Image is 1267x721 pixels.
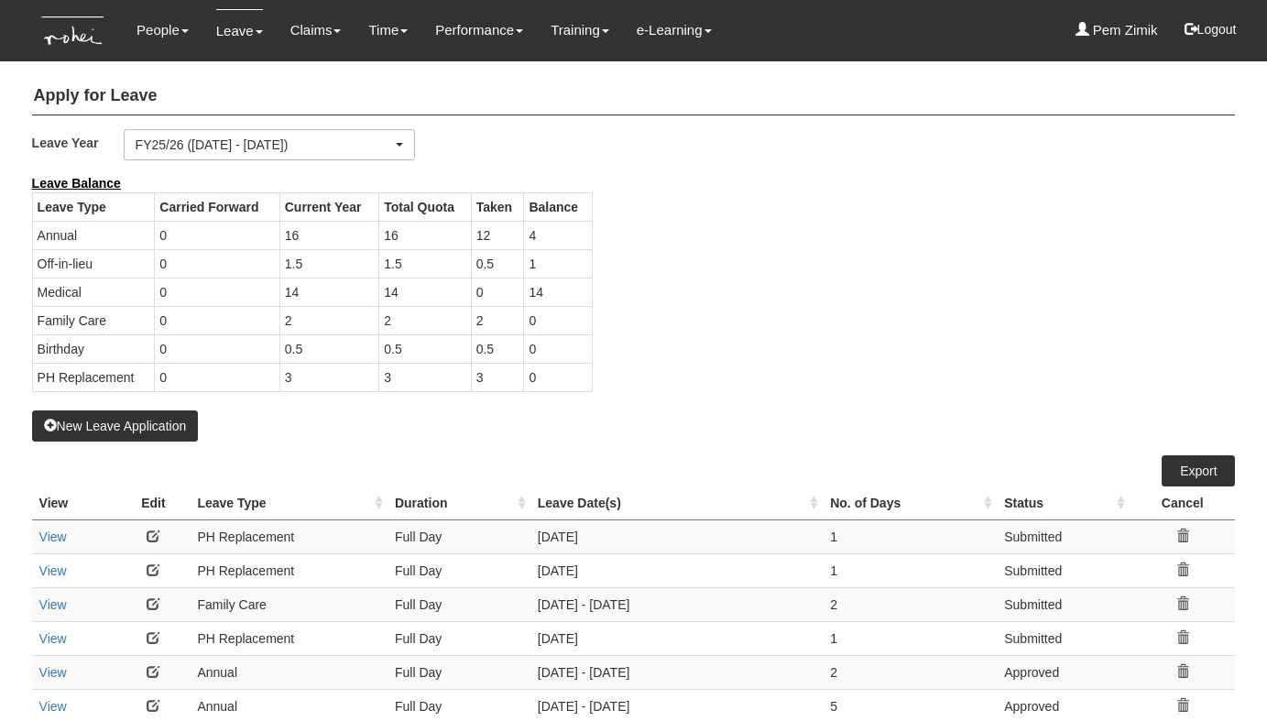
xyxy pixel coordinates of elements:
a: Performance [435,9,523,51]
td: Full Day [388,621,530,655]
th: View [32,486,117,520]
td: 0 [155,221,279,249]
td: 0.5 [379,334,471,363]
td: 0.5 [471,334,524,363]
td: PH Replacement [190,621,388,655]
button: FY25/26 ([DATE] - [DATE]) [124,129,415,160]
th: Leave Date(s) : activate to sort column ascending [530,486,823,520]
td: [DATE] - [DATE] [530,655,823,689]
td: Family Care [190,587,388,621]
label: Leave Year [32,129,124,156]
a: People [137,9,189,51]
a: View [39,665,67,680]
td: 14 [379,278,471,306]
a: View [39,631,67,646]
button: New Leave Application [32,410,199,442]
th: Balance [524,192,592,221]
a: View [39,597,67,612]
td: 4 [524,221,592,249]
td: Submitted [997,621,1130,655]
td: 14 [279,278,379,306]
td: 3 [379,363,471,391]
a: Training [551,9,609,51]
td: PH Replacement [190,553,388,587]
td: 0 [524,334,592,363]
td: 1 [823,621,997,655]
td: 0.5 [471,249,524,278]
td: Submitted [997,587,1130,621]
td: 2 [379,306,471,334]
td: 1.5 [379,249,471,278]
a: Time [368,9,408,51]
td: Full Day [388,655,530,689]
td: Family Care [32,306,155,334]
td: 0 [155,249,279,278]
a: Leave [216,9,263,52]
td: 3 [471,363,524,391]
a: Claims [290,9,342,51]
th: Total Quota [379,192,471,221]
td: 16 [279,221,379,249]
td: 14 [524,278,592,306]
button: Logout [1172,7,1250,51]
th: Leave Type [32,192,155,221]
th: Leave Type : activate to sort column ascending [190,486,388,520]
td: 2 [279,306,379,334]
a: Export [1162,455,1235,486]
th: Current Year [279,192,379,221]
th: Cancel [1130,486,1235,520]
td: Submitted [997,519,1130,553]
div: FY25/26 ([DATE] - [DATE]) [136,136,392,154]
td: Off-in-lieu [32,249,155,278]
td: [DATE] [530,621,823,655]
td: 2 [823,587,997,621]
td: Submitted [997,553,1130,587]
td: Medical [32,278,155,306]
td: PH Replacement [190,519,388,553]
th: Duration : activate to sort column ascending [388,486,530,520]
td: 1.5 [279,249,379,278]
td: 0 [155,306,279,334]
td: 1 [823,553,997,587]
td: PH Replacement [32,363,155,391]
td: 0 [155,334,279,363]
td: Approved [997,655,1130,689]
b: Leave Balance [32,176,121,191]
a: Pem Zimik [1076,9,1158,51]
td: 2 [823,655,997,689]
td: 1 [823,519,997,553]
td: [DATE] [530,519,823,553]
td: 0 [155,363,279,391]
th: Taken [471,192,524,221]
a: e-Learning [637,9,712,51]
h4: Apply for Leave [32,78,1236,115]
td: [DATE] [530,553,823,587]
th: Status : activate to sort column ascending [997,486,1130,520]
td: 3 [279,363,379,391]
a: View [39,530,67,544]
td: 0.5 [279,334,379,363]
td: 0 [524,306,592,334]
th: Edit [116,486,190,520]
td: 0 [471,278,524,306]
td: 1 [524,249,592,278]
td: 0 [524,363,592,391]
td: [DATE] - [DATE] [530,587,823,621]
a: View [39,699,67,714]
td: Annual [32,221,155,249]
td: Full Day [388,587,530,621]
td: Birthday [32,334,155,363]
td: Full Day [388,519,530,553]
td: 12 [471,221,524,249]
td: Annual [190,655,388,689]
th: Carried Forward [155,192,279,221]
td: 0 [155,278,279,306]
td: Full Day [388,553,530,587]
td: 16 [379,221,471,249]
td: 2 [471,306,524,334]
th: No. of Days : activate to sort column ascending [823,486,997,520]
a: View [39,563,67,578]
